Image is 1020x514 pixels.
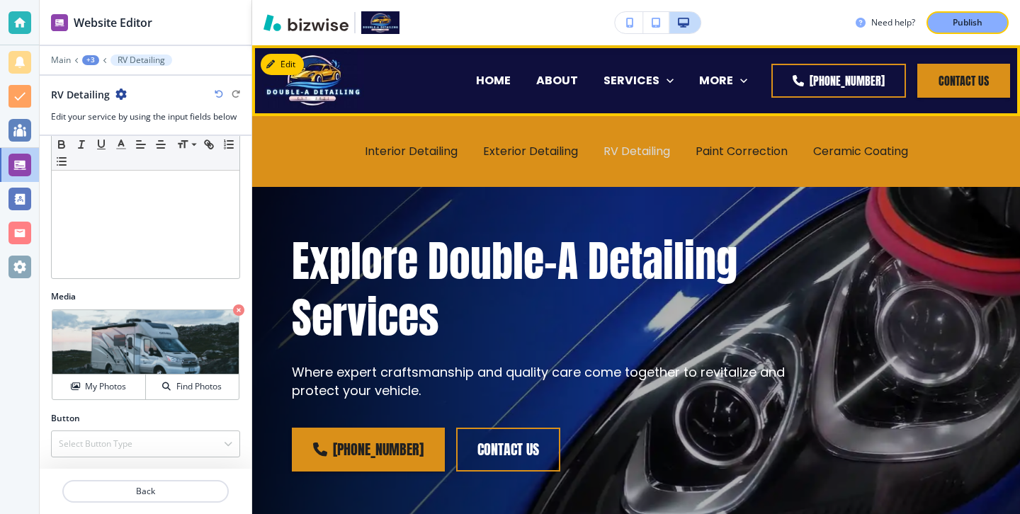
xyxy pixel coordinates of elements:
button: CONTACT US [456,428,560,472]
h2: RV Detailing [51,87,110,102]
p: HOME [476,72,511,88]
img: Double-A Detailing [262,50,364,110]
button: Find Photos [146,375,239,399]
a: [PHONE_NUMBER] [771,64,906,98]
img: editor icon [51,14,68,31]
p: RV Detailing [118,55,165,65]
p: Where expert craftsmanship and quality care come together to revitalize and protect your vehicle. [292,363,800,400]
button: Publish [926,11,1009,34]
button: Main [51,55,71,65]
a: [PHONE_NUMBER] [292,428,445,472]
h2: Button [51,412,80,425]
h4: My Photos [85,380,126,393]
h3: Edit your service by using the input fields below [51,110,240,123]
button: Edit [261,54,304,75]
p: Back [64,485,227,498]
button: +3 [82,55,99,65]
button: My Photos [52,375,146,399]
p: SERVICES [603,72,659,88]
p: Publish [953,16,982,29]
h3: Need help? [871,16,915,29]
img: Your Logo [361,11,399,34]
p: ABOUT [536,72,578,88]
h2: Website Editor [74,14,152,31]
h2: Media [51,290,240,303]
p: Explore Double-A Detailing Services [292,233,800,346]
div: My PhotosFind Photos [51,309,240,401]
img: Bizwise Logo [263,14,348,31]
button: Back [62,480,229,503]
h4: Find Photos [176,380,222,393]
button: Contact Us [917,64,1010,98]
p: MORE [699,72,733,88]
button: RV Detailing [110,55,172,66]
h4: Select Button Type [59,438,132,450]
